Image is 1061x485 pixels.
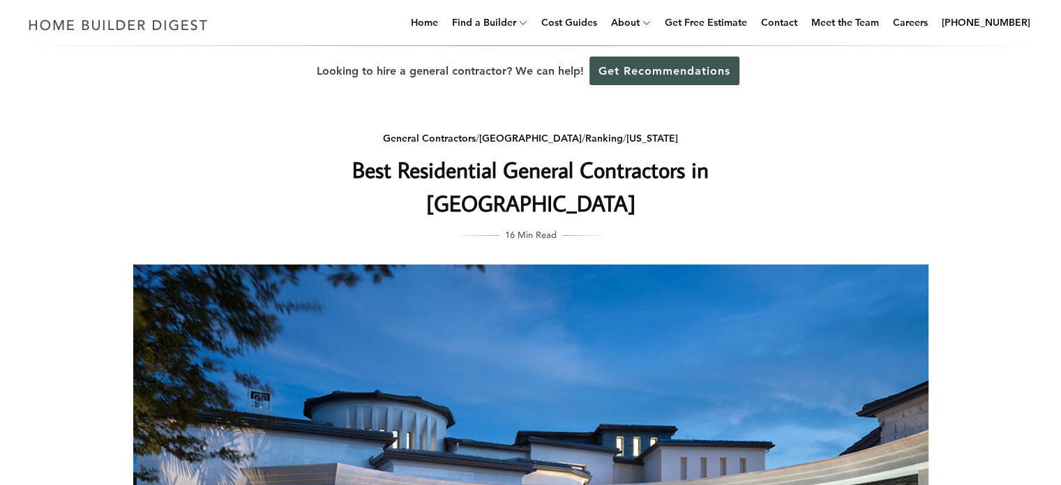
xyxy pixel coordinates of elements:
[22,11,214,38] img: Home Builder Digest
[589,57,739,85] a: Get Recommendations
[253,130,809,147] div: / / /
[505,227,557,242] span: 16 Min Read
[479,132,582,144] a: [GEOGRAPHIC_DATA]
[253,153,809,220] h1: Best Residential General Contractors in [GEOGRAPHIC_DATA]
[626,132,678,144] a: [US_STATE]
[585,132,623,144] a: Ranking
[383,132,476,144] a: General Contractors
